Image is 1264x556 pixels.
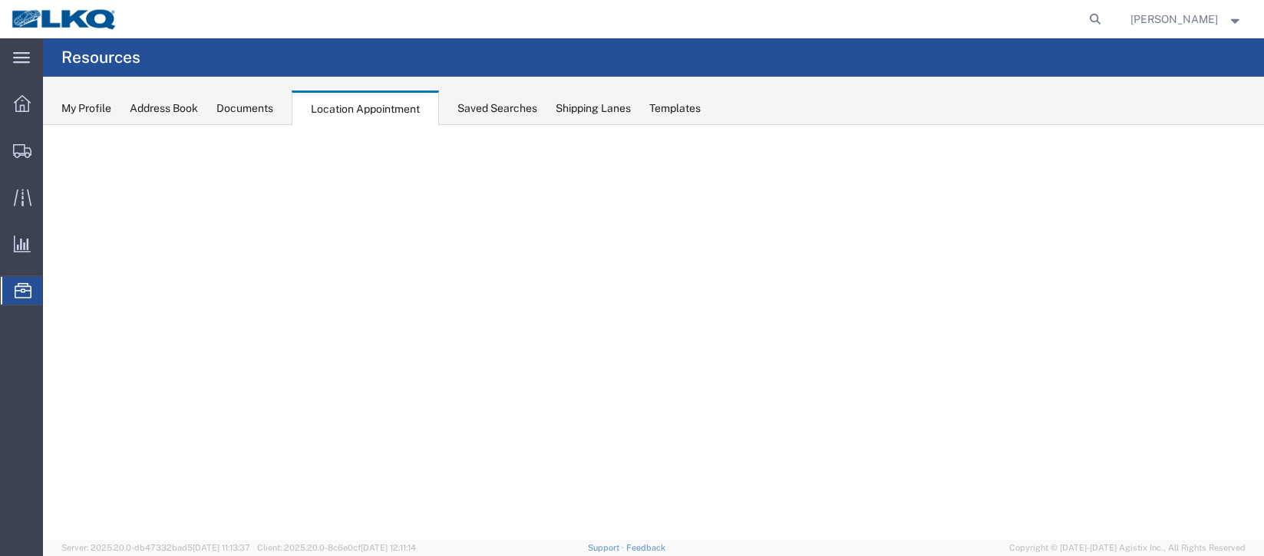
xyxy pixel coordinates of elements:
span: [DATE] 11:13:37 [193,543,250,552]
div: Shipping Lanes [556,100,631,117]
div: Saved Searches [457,100,537,117]
a: Feedback [626,543,665,552]
span: Copyright © [DATE]-[DATE] Agistix Inc., All Rights Reserved [1009,541,1246,554]
div: My Profile [61,100,111,117]
a: Support [588,543,626,552]
img: logo [11,8,118,31]
iframe: FS Legacy Container [43,125,1264,540]
div: Templates [649,100,701,117]
span: Christopher Sanchez [1130,11,1218,28]
div: Documents [216,100,273,117]
span: Client: 2025.20.0-8c6e0cf [257,543,416,552]
span: [DATE] 12:11:14 [361,543,416,552]
button: [PERSON_NAME] [1130,10,1243,28]
div: Location Appointment [292,90,439,126]
div: Address Book [130,100,198,117]
span: Server: 2025.20.0-db47332bad5 [61,543,250,552]
h4: Resources [61,38,140,77]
